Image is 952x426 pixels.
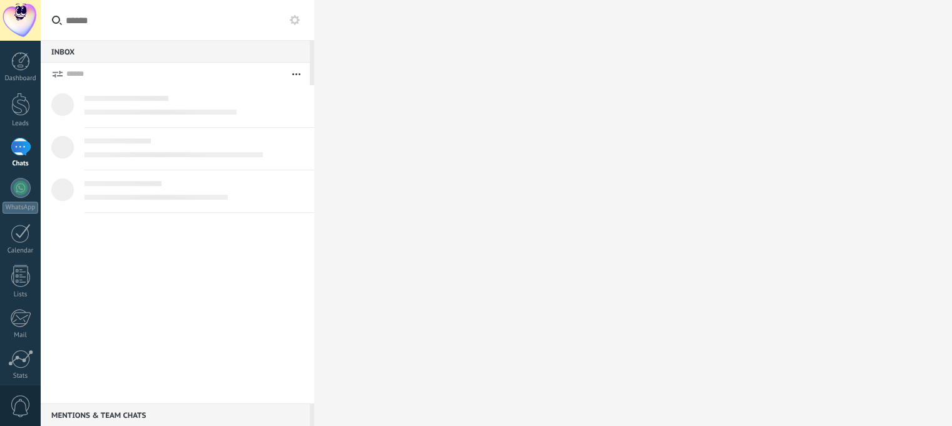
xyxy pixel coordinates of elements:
[41,40,310,63] div: Inbox
[3,372,39,380] div: Stats
[41,403,310,426] div: Mentions & Team chats
[3,120,39,128] div: Leads
[3,202,38,214] div: WhatsApp
[3,160,39,168] div: Chats
[3,247,39,255] div: Calendar
[3,75,39,83] div: Dashboard
[3,291,39,299] div: Lists
[3,331,39,340] div: Mail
